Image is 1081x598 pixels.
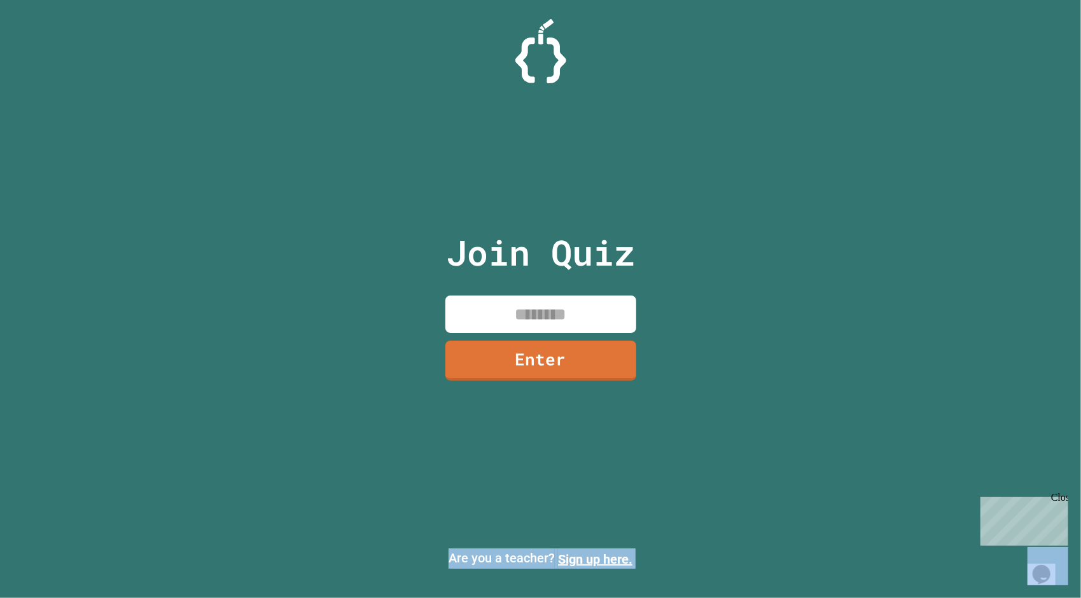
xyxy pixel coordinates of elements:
[446,226,635,279] p: Join Quiz
[445,341,636,381] a: Enter
[975,492,1068,546] iframe: chat widget
[5,5,88,81] div: Chat with us now!Close
[1028,547,1068,585] iframe: chat widget
[558,552,632,567] a: Sign up here.
[10,548,1071,569] p: Are you a teacher?
[515,19,566,83] img: Logo.svg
